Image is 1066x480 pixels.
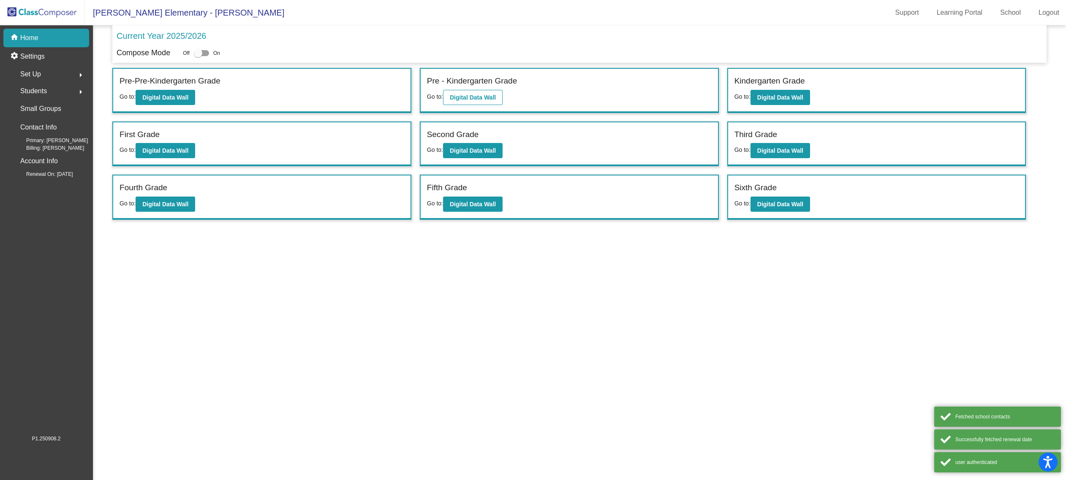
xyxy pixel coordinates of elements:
b: Digital Data Wall [142,201,188,208]
span: Go to: [120,200,136,207]
span: On [213,49,220,57]
span: Go to: [120,146,136,153]
p: Small Groups [20,103,61,115]
button: Digital Data Wall [751,197,810,212]
a: Learning Portal [930,6,990,19]
b: Digital Data Wall [450,147,496,154]
mat-icon: home [10,33,20,43]
button: Digital Data Wall [136,90,195,105]
span: Go to: [120,93,136,100]
p: Contact Info [20,121,57,133]
span: Students [20,85,47,97]
span: Renewal On: [DATE] [13,170,73,178]
b: Digital Data Wall [757,201,803,208]
label: Pre - Kindergarten Grade [427,75,517,87]
span: Go to: [734,200,751,207]
b: Digital Data Wall [757,147,803,154]
span: Go to: [734,93,751,100]
span: Off [183,49,190,57]
label: Fourth Grade [120,182,167,194]
button: Digital Data Wall [751,90,810,105]
label: Sixth Grade [734,182,777,194]
b: Digital Data Wall [450,94,496,101]
b: Digital Data Wall [142,94,188,101]
a: Logout [1032,6,1066,19]
a: School [993,6,1028,19]
span: Set Up [20,68,41,80]
p: Current Year 2025/2026 [117,30,206,42]
label: Second Grade [427,129,479,141]
span: [PERSON_NAME] Elementary - [PERSON_NAME] [84,6,284,19]
span: Billing: [PERSON_NAME] [13,144,84,152]
label: Pre-Pre-Kindergarten Grade [120,75,220,87]
button: Digital Data Wall [443,197,503,212]
button: Digital Data Wall [443,143,503,158]
label: First Grade [120,129,160,141]
label: Fifth Grade [427,182,467,194]
p: Home [20,33,38,43]
mat-icon: arrow_right [76,87,86,97]
span: Go to: [734,146,751,153]
p: Compose Mode [117,47,170,59]
button: Digital Data Wall [443,90,503,105]
div: Fetched school contacts [955,413,1055,421]
div: Successfully fetched renewal date [955,436,1055,443]
span: Go to: [427,146,443,153]
p: Settings [20,51,45,62]
span: Go to: [427,93,443,100]
b: Digital Data Wall [142,147,188,154]
b: Digital Data Wall [450,201,496,208]
a: Support [889,6,926,19]
button: Digital Data Wall [136,143,195,158]
button: Digital Data Wall [136,197,195,212]
div: user authenticated [955,458,1055,466]
button: Digital Data Wall [751,143,810,158]
span: Primary: [PERSON_NAME] [13,137,88,144]
label: Third Grade [734,129,777,141]
mat-icon: arrow_right [76,70,86,80]
label: Kindergarten Grade [734,75,805,87]
mat-icon: settings [10,51,20,62]
p: Account Info [20,155,58,167]
span: Go to: [427,200,443,207]
b: Digital Data Wall [757,94,803,101]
